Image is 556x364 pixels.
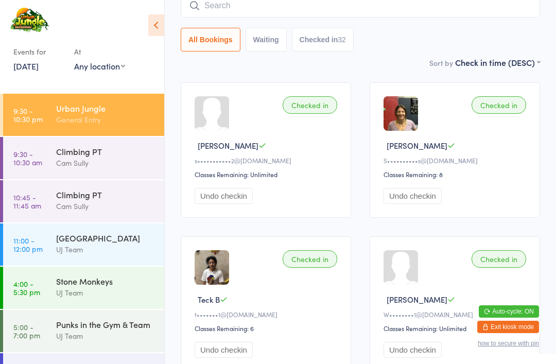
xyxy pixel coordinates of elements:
button: Undo checkin [195,342,253,358]
button: Waiting [246,28,287,51]
button: Undo checkin [384,188,442,204]
div: W••••••••1@[DOMAIN_NAME] [384,310,529,319]
button: how to secure with pin [478,340,539,347]
label: Sort by [429,58,453,68]
button: Undo checkin [195,188,253,204]
div: Checked in [472,96,526,114]
div: t•••••••1@[DOMAIN_NAME] [195,310,340,319]
div: Checked in [283,250,337,268]
a: 10:45 -11:45 amClimbing PTCam Sully [3,180,164,222]
div: 32 [338,36,346,44]
button: Exit kiosk mode [477,321,539,333]
div: UJ Team [56,287,155,299]
div: UJ Team [56,244,155,255]
div: s•••••••••••2@[DOMAIN_NAME] [195,156,340,165]
time: 10:45 - 11:45 am [13,193,41,210]
div: S••••••••••s@[DOMAIN_NAME] [384,156,529,165]
span: Teck B [198,294,220,305]
img: image1673005872.png [384,96,418,131]
div: Climbing PT [56,146,155,157]
span: [PERSON_NAME] [198,140,258,151]
div: UJ Team [56,330,155,342]
span: [PERSON_NAME] [387,140,447,151]
time: 11:00 - 12:00 pm [13,236,43,253]
div: Punks in the Gym & Team [56,319,155,330]
div: Any location [74,60,125,72]
a: 4:00 -5:30 pmStone MonkeysUJ Team [3,267,164,309]
div: Climbing PT [56,189,155,200]
img: image1623842333.png [195,250,229,285]
div: Events for [13,43,64,60]
div: Checked in [472,250,526,268]
div: Stone Monkeys [56,275,155,287]
div: Classes Remaining: 6 [195,324,340,333]
div: Classes Remaining: Unlimited [195,170,340,179]
time: 5:00 - 7:00 pm [13,323,40,339]
div: Checked in [283,96,337,114]
img: Urban Jungle Indoor Rock Climbing [10,8,49,33]
div: Classes Remaining: Unlimited [384,324,529,333]
div: [GEOGRAPHIC_DATA] [56,232,155,244]
div: Cam Sully [56,200,155,212]
a: [DATE] [13,60,39,72]
button: Auto-cycle: ON [479,305,539,318]
div: Cam Sully [56,157,155,169]
a: 9:30 -10:30 amClimbing PTCam Sully [3,137,164,179]
button: All Bookings [181,28,240,51]
div: Classes Remaining: 8 [384,170,529,179]
div: Urban Jungle [56,102,155,114]
a: 11:00 -12:00 pm[GEOGRAPHIC_DATA]UJ Team [3,223,164,266]
a: 5:00 -7:00 pmPunks in the Gym & TeamUJ Team [3,310,164,352]
time: 9:30 - 10:30 am [13,150,42,166]
a: 9:30 -10:30 pmUrban JungleGeneral Entry [3,94,164,136]
div: At [74,43,125,60]
div: General Entry [56,114,155,126]
time: 9:30 - 10:30 pm [13,107,43,123]
span: [PERSON_NAME] [387,294,447,305]
button: Checked in32 [292,28,354,51]
div: Check in time (DESC) [455,57,540,68]
time: 4:00 - 5:30 pm [13,280,40,296]
button: Undo checkin [384,342,442,358]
